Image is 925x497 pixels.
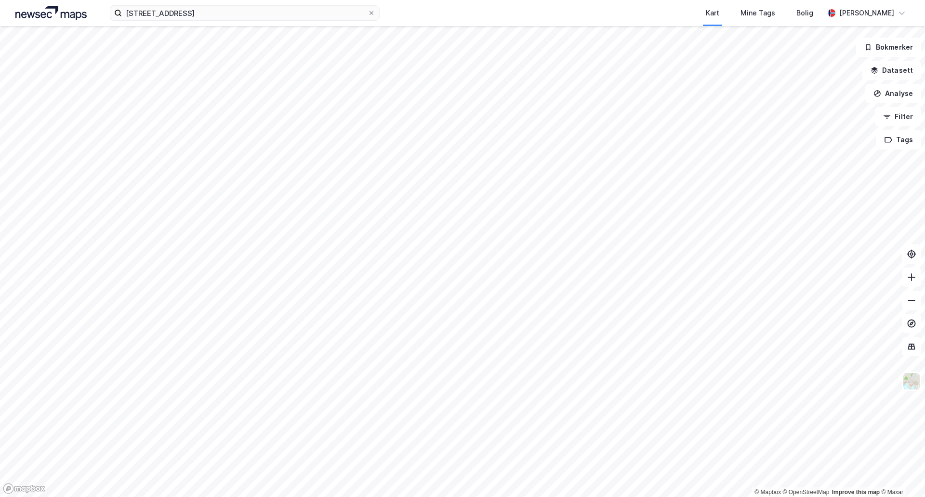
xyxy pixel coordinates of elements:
[3,483,45,494] a: Mapbox homepage
[754,489,781,496] a: Mapbox
[783,489,830,496] a: OpenStreetMap
[862,61,921,80] button: Datasett
[876,130,921,149] button: Tags
[832,489,880,496] a: Improve this map
[122,6,368,20] input: Søk på adresse, matrikkel, gårdeiere, leietakere eller personer
[856,38,921,57] button: Bokmerker
[796,7,813,19] div: Bolig
[839,7,894,19] div: [PERSON_NAME]
[865,84,921,103] button: Analyse
[877,451,925,497] iframe: Chat Widget
[877,451,925,497] div: Kontrollprogram for chat
[706,7,719,19] div: Kart
[15,6,87,20] img: logo.a4113a55bc3d86da70a041830d287a7e.svg
[740,7,775,19] div: Mine Tags
[875,107,921,126] button: Filter
[902,372,921,390] img: Z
